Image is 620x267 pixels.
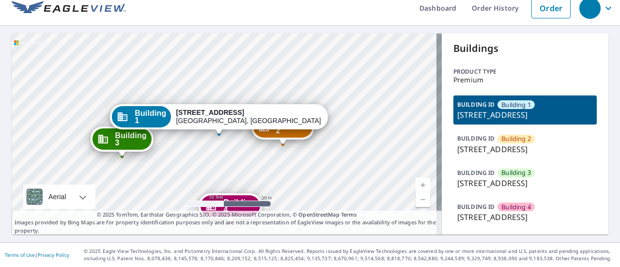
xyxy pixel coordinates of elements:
p: Premium [453,76,597,84]
p: [STREET_ADDRESS] [457,177,593,189]
div: [GEOGRAPHIC_DATA], [GEOGRAPHIC_DATA] 58078 [176,109,321,125]
a: OpenStreetMap [298,211,339,218]
p: Product type [453,67,597,76]
a: Terms of Use [5,251,35,258]
p: BUILDING ID [457,169,495,177]
span: Building 2 [501,134,531,143]
div: Dropped pin, building Building 4, Commercial property, 1312 3rd Street East West Fargo, ND 58078 [199,193,262,223]
a: Terms [341,211,357,218]
span: Building 4 [223,199,255,213]
a: Current Level 19, Zoom Out [416,192,430,207]
div: Aerial [46,185,69,209]
p: BUILDING ID [457,134,495,142]
span: Building 2 [276,120,307,134]
span: Building 4 [501,203,531,212]
p: [STREET_ADDRESS] [457,211,593,223]
p: BUILDING ID [457,100,495,109]
div: Dropped pin, building Building 3, Commercial property, 1312 3rd Street East West Fargo, ND 58078 [90,126,153,157]
span: Building 3 [115,132,146,146]
p: [STREET_ADDRESS] [457,143,593,155]
strong: [STREET_ADDRESS] [176,109,244,116]
div: Dropped pin, building Building 1, Commercial property, 1312 3rd St E West Fargo, ND 58078 [110,104,328,134]
a: Current Level 19, Zoom In [416,178,430,192]
p: Buildings [453,41,597,56]
p: Images provided by Bing Maps are for property identification purposes only and are not a represen... [12,211,442,235]
span: Building 1 [501,100,531,110]
span: Building 3 [501,168,531,177]
span: Building 1 [135,110,166,124]
p: | [5,252,69,258]
p: BUILDING ID [457,203,495,211]
a: Privacy Policy [38,251,69,258]
p: © 2025 Eagle View Technologies, Inc. and Pictometry International Corp. All Rights Reserved. Repo... [84,248,615,262]
span: © 2025 TomTom, Earthstar Geographics SIO, © 2025 Microsoft Corporation, © [97,211,357,219]
div: Aerial [23,185,95,209]
img: EV Logo [12,1,126,16]
p: [STREET_ADDRESS] [457,109,593,121]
